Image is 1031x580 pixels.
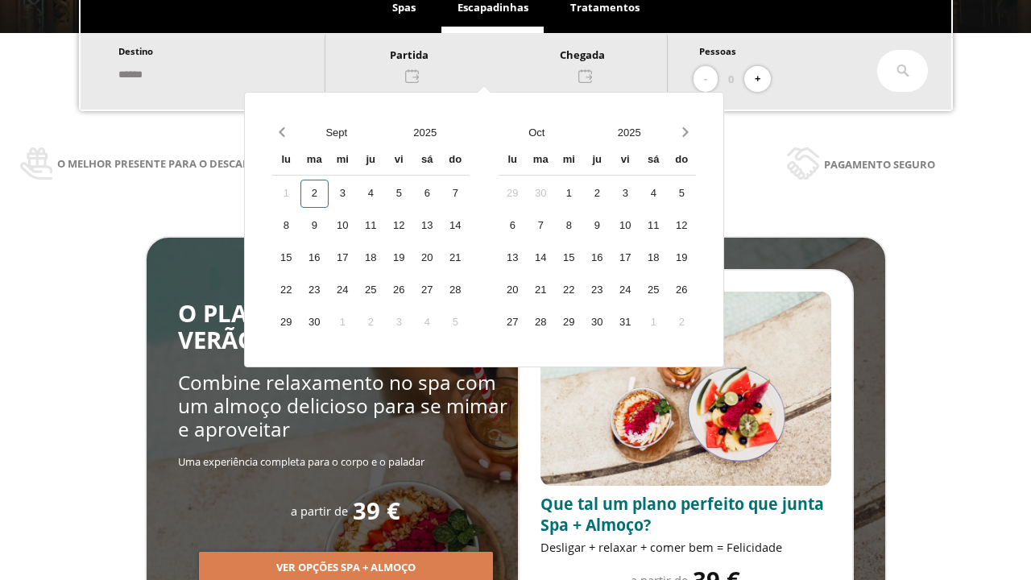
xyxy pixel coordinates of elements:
div: 12 [668,212,696,240]
div: 7 [441,180,470,208]
button: Open years overlay [583,118,676,147]
div: 25 [357,276,385,304]
div: 28 [527,309,555,337]
div: sá [640,147,668,175]
span: 39 € [353,498,400,524]
div: 29 [555,309,583,337]
div: 2 [583,180,611,208]
div: 31 [611,309,640,337]
span: Pessoas [699,45,736,57]
div: 27 [413,276,441,304]
div: 5 [385,180,413,208]
span: 0 [728,70,734,88]
a: Ver opções Spa + Almoço [199,560,493,574]
div: 20 [413,244,441,272]
div: 22 [272,276,300,304]
div: 15 [272,244,300,272]
div: 10 [611,212,640,240]
button: Open months overlay [491,118,583,147]
div: 4 [413,309,441,337]
div: 27 [499,309,527,337]
div: 17 [611,244,640,272]
div: 5 [668,180,696,208]
div: Calendar days [272,180,470,337]
div: 8 [272,212,300,240]
span: Que tal um plano perfeito que junta Spa + Almoço? [540,493,824,536]
div: 1 [329,309,357,337]
div: 29 [499,180,527,208]
div: 21 [441,244,470,272]
div: 23 [583,276,611,304]
div: vi [385,147,413,175]
div: 13 [499,244,527,272]
div: 8 [555,212,583,240]
div: 30 [300,309,329,337]
div: 16 [300,244,329,272]
span: Desligar + relaxar + comer bem = Felicidade [540,539,782,555]
div: 30 [527,180,555,208]
div: 14 [441,212,470,240]
div: 30 [583,309,611,337]
div: ma [300,147,329,175]
div: 13 [413,212,441,240]
div: 3 [611,180,640,208]
button: Open years overlay [381,118,470,147]
button: + [744,66,771,93]
div: 26 [385,276,413,304]
div: 11 [640,212,668,240]
div: mi [329,147,357,175]
span: Pagamento seguro [824,155,935,173]
div: ma [527,147,555,175]
div: 28 [441,276,470,304]
div: 22 [555,276,583,304]
div: 6 [499,212,527,240]
div: ju [357,147,385,175]
span: Destino [118,45,153,57]
div: 10 [329,212,357,240]
div: 21 [527,276,555,304]
div: 25 [640,276,668,304]
div: sá [413,147,441,175]
div: 4 [357,180,385,208]
button: Open months overlay [292,118,381,147]
span: Uma experiência completa para o corpo e o paladar [178,454,424,469]
div: 2 [668,309,696,337]
div: 19 [385,244,413,272]
div: 24 [611,276,640,304]
div: 2 [357,309,385,337]
div: 9 [583,212,611,240]
div: lu [272,147,300,175]
div: 24 [329,276,357,304]
button: Next month [676,118,696,147]
div: do [668,147,696,175]
div: Calendar wrapper [272,147,470,337]
div: do [441,147,470,175]
div: Calendar wrapper [499,147,696,337]
div: 18 [640,244,668,272]
div: mi [555,147,583,175]
div: lu [499,147,527,175]
div: 9 [300,212,329,240]
div: 4 [640,180,668,208]
div: 17 [329,244,357,272]
span: a partir de [291,503,348,519]
div: 7 [527,212,555,240]
div: 1 [555,180,583,208]
div: ju [583,147,611,175]
div: 1 [272,180,300,208]
span: Combine relaxamento no spa com um almoço delicioso para se mimar e aproveitar [178,369,507,443]
div: 1 [640,309,668,337]
button: - [694,66,718,93]
div: 23 [300,276,329,304]
div: Calendar days [499,180,696,337]
div: 29 [272,309,300,337]
div: 26 [668,276,696,304]
div: 11 [357,212,385,240]
div: 3 [329,180,357,208]
div: 18 [357,244,385,272]
div: 5 [441,309,470,337]
div: 14 [527,244,555,272]
button: Previous month [272,118,292,147]
span: O melhor presente para o descanso e a saúde [57,155,320,172]
div: 2 [300,180,329,208]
